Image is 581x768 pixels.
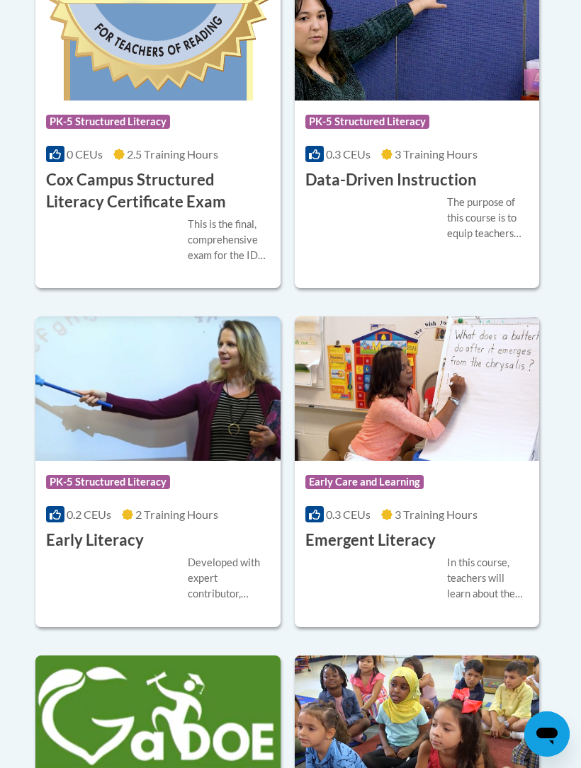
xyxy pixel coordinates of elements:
span: Early Care and Learning [305,475,424,489]
span: 0.2 CEUs [67,508,111,521]
div: This is the final, comprehensive exam for the IDA-accredited Cox Campus Structured Literacy Program. [188,217,270,263]
div: In this course, teachers will learn about the important emergent literacy skills of phonemic awar... [447,555,529,602]
span: 0 CEUs [67,147,103,161]
span: 3 Training Hours [395,508,478,521]
div: The purpose of this course is to equip teachers with knowledge about data-driven instruction. The... [447,195,529,241]
span: 3 Training Hours [395,147,478,161]
iframe: Button to launch messaging window [524,711,570,757]
div: Developed with expert contributor, [PERSON_NAME], Reading Teacherʹs Top Ten Tools. Through this c... [188,555,270,602]
a: Course LogoEarly Care and Learning0.3 CEUs3 Training Hours Emergent LiteracyIn this course, teach... [295,316,540,627]
h3: Data-Driven Instruction [305,169,477,191]
img: Course Logo [35,316,281,461]
h3: Cox Campus Structured Literacy Certificate Exam [46,169,270,213]
span: 2.5 Training Hours [127,147,218,161]
span: PK-5 Structured Literacy [46,475,170,489]
span: 2 Training Hours [135,508,218,521]
span: PK-5 Structured Literacy [305,115,429,129]
h3: Emergent Literacy [305,529,436,551]
span: 0.3 CEUs [326,147,371,161]
a: Course LogoPK-5 Structured Literacy0.2 CEUs2 Training Hours Early LiteracyDeveloped with expert c... [35,316,281,627]
span: 0.3 CEUs [326,508,371,521]
img: Course Logo [295,316,540,461]
h3: Early Literacy [46,529,144,551]
span: PK-5 Structured Literacy [46,115,170,129]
